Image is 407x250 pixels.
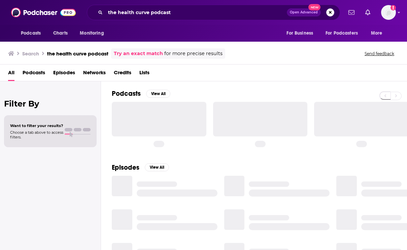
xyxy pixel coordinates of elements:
[366,27,391,40] button: open menu
[112,163,169,172] a: EpisodesView All
[114,50,163,57] a: Try an exact match
[47,50,108,57] h3: the health curve podcast
[112,163,139,172] h2: Episodes
[287,8,321,16] button: Open AdvancedNew
[23,67,45,81] a: Podcasts
[381,5,396,20] button: Show profile menu
[80,29,104,38] span: Monitoring
[75,27,112,40] button: open menu
[321,27,368,40] button: open menu
[10,130,63,139] span: Choose a tab above to access filters.
[112,89,170,98] a: PodcastsView All
[8,67,14,81] a: All
[363,51,396,56] button: Send feedback
[83,67,106,81] a: Networks
[363,7,373,18] a: Show notifications dropdown
[145,163,169,171] button: View All
[308,4,320,10] span: New
[21,29,41,38] span: Podcasts
[105,7,287,18] input: Search podcasts, credits, & more...
[371,29,382,38] span: More
[286,29,313,38] span: For Business
[146,90,170,98] button: View All
[4,99,97,109] h2: Filter By
[49,27,72,40] a: Charts
[290,11,318,14] span: Open Advanced
[16,27,49,40] button: open menu
[53,67,75,81] a: Episodes
[22,50,39,57] h3: Search
[381,5,396,20] span: Logged in as hbgcommunications
[11,6,76,19] img: Podchaser - Follow, Share and Rate Podcasts
[10,123,63,128] span: Want to filter your results?
[381,5,396,20] img: User Profile
[391,5,396,10] svg: Add a profile image
[53,29,68,38] span: Charts
[114,67,131,81] a: Credits
[346,7,357,18] a: Show notifications dropdown
[164,50,223,57] span: for more precise results
[112,89,141,98] h2: Podcasts
[139,67,149,81] a: Lists
[282,27,321,40] button: open menu
[87,5,340,20] div: Search podcasts, credits, & more...
[326,29,358,38] span: For Podcasters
